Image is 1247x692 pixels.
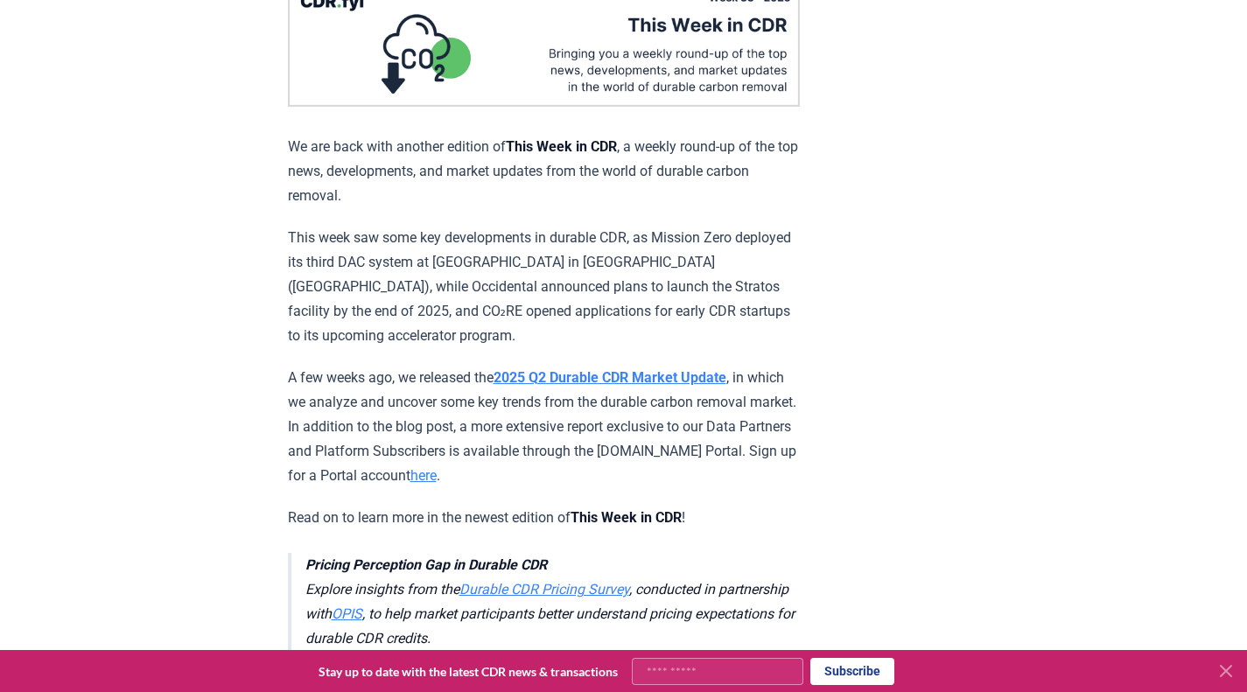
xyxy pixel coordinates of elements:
[288,226,800,348] p: This week saw some key developments in durable CDR, as Mission Zero deployed its third DAC system...
[494,369,726,386] a: 2025 Q2 Durable CDR Market Update
[506,138,617,155] strong: This Week in CDR
[459,581,629,598] a: Durable CDR Pricing Survey
[305,556,547,573] strong: Pricing Perception Gap in Durable CDR
[305,556,795,647] em: Explore insights from the , conducted in partnership with , to help market participants better un...
[288,366,800,488] p: A few weeks ago, we released the , in which we analyze and uncover some key trends from the durab...
[571,509,682,526] strong: This Week in CDR
[288,135,800,208] p: We are back with another edition of , a weekly round-up of the top news, developments, and market...
[332,605,362,622] a: OPIS
[288,506,800,530] p: Read on to learn more in the newest edition of !
[410,467,437,484] a: here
